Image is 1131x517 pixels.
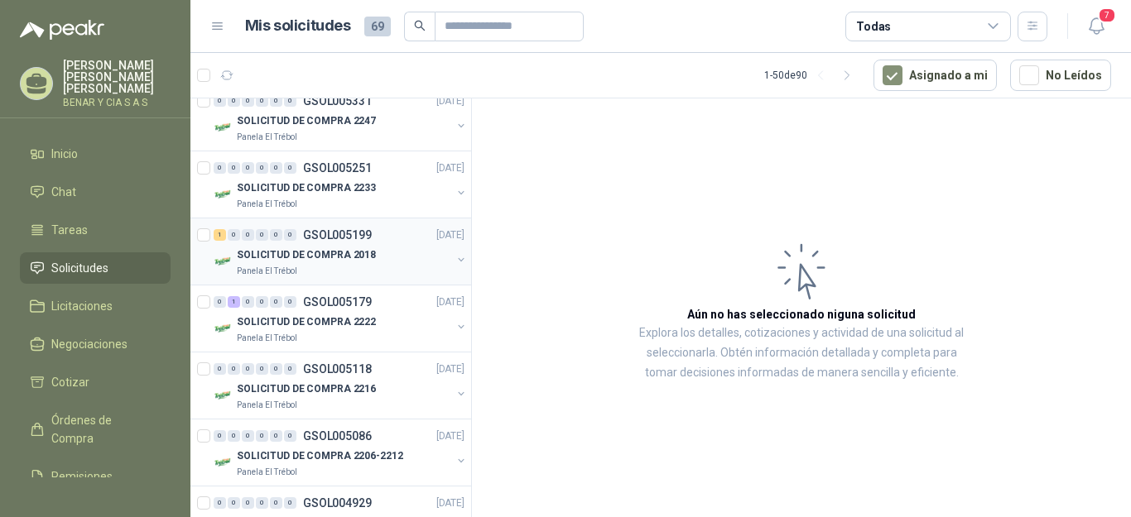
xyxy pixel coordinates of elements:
[20,366,171,398] a: Cotizar
[237,131,297,144] p: Panela El Trébol
[256,497,268,509] div: 0
[214,359,468,412] a: 0 0 0 0 0 0 GSOL005118[DATE] Company LogoSOLICITUD DE COMPRA 2216Panela El Trébol
[51,221,88,239] span: Tareas
[20,214,171,246] a: Tareas
[242,296,254,308] div: 0
[237,247,376,263] p: SOLICITUD DE COMPRA 2018
[214,251,233,271] img: Company Logo
[51,411,155,448] span: Órdenes de Compra
[242,497,254,509] div: 0
[51,183,76,201] span: Chat
[237,448,403,464] p: SOLICITUD DE COMPRA 2206-2212
[214,225,468,278] a: 1 0 0 0 0 0 GSOL005199[DATE] Company LogoSOLICITUD DE COMPRA 2018Panela El Trébol
[63,60,171,94] p: [PERSON_NAME] [PERSON_NAME] [PERSON_NAME]
[436,361,464,377] p: [DATE]
[214,95,226,107] div: 0
[237,180,376,196] p: SOLICITUD DE COMPRA 2233
[1098,7,1116,23] span: 7
[270,296,282,308] div: 0
[856,17,891,36] div: Todas
[20,405,171,454] a: Órdenes de Compra
[214,292,468,345] a: 0 1 0 0 0 0 GSOL005179[DATE] Company LogoSOLICITUD DE COMPRA 2222Panela El Trébol
[1010,60,1111,91] button: No Leídos
[256,229,268,241] div: 0
[242,229,254,241] div: 0
[214,158,468,211] a: 0 0 0 0 0 0 GSOL005251[DATE] Company LogoSOLICITUD DE COMPRA 2233Panela El Trébol
[256,363,268,375] div: 0
[51,145,78,163] span: Inicio
[270,497,282,509] div: 0
[214,318,233,338] img: Company Logo
[414,20,426,31] span: search
[214,497,226,509] div: 0
[20,461,171,492] a: Remisiones
[214,426,468,479] a: 0 0 0 0 0 0 GSOL005086[DATE] Company LogoSOLICITUD DE COMPRA 2206-2212Panela El Trébol
[256,162,268,174] div: 0
[20,20,104,40] img: Logo peakr
[242,95,254,107] div: 0
[364,17,391,36] span: 69
[228,229,240,241] div: 0
[284,296,296,308] div: 0
[284,95,296,107] div: 0
[237,381,376,397] p: SOLICITUD DE COMPRA 2216
[214,296,226,308] div: 0
[214,184,233,204] img: Company Logo
[214,452,233,472] img: Company Logo
[256,430,268,442] div: 0
[284,497,296,509] div: 0
[237,314,376,330] p: SOLICITUD DE COMPRA 2222
[638,323,965,383] p: Explora los detalles, cotizaciones y actividad de una solicitud al seleccionarla. Obtén informaci...
[228,95,240,107] div: 0
[270,95,282,107] div: 0
[237,332,297,345] p: Panela El Trébol
[237,399,297,412] p: Panela El Trébol
[214,430,226,442] div: 0
[51,259,108,277] span: Solicitudes
[303,296,372,308] p: GSOL005179
[20,252,171,284] a: Solicitudes
[284,229,296,241] div: 0
[214,229,226,241] div: 1
[242,430,254,442] div: 0
[242,363,254,375] div: 0
[214,91,468,144] a: 0 0 0 0 0 0 GSOL005331[DATE] Company LogoSOLICITUD DE COMPRA 2247Panela El Trébol
[270,162,282,174] div: 0
[1081,12,1111,41] button: 7
[284,430,296,442] div: 0
[256,95,268,107] div: 0
[303,363,372,375] p: GSOL005118
[228,296,240,308] div: 1
[303,95,372,107] p: GSOL005331
[270,430,282,442] div: 0
[284,162,296,174] div: 0
[237,198,297,211] p: Panela El Trébol
[214,117,233,137] img: Company Logo
[303,229,372,241] p: GSOL005199
[436,294,464,310] p: [DATE]
[245,14,351,38] h1: Mis solicitudes
[303,497,372,509] p: GSOL004929
[51,467,113,486] span: Remisiones
[51,373,89,391] span: Cotizar
[51,335,128,353] span: Negociaciones
[214,385,233,405] img: Company Logo
[687,305,916,323] h3: Aún no has seleccionado niguna solicitud
[256,296,268,308] div: 0
[764,62,860,89] div: 1 - 50 de 90
[303,162,372,174] p: GSOL005251
[436,428,464,444] p: [DATE]
[228,430,240,442] div: 0
[237,265,297,278] p: Panela El Trébol
[270,363,282,375] div: 0
[284,363,296,375] div: 0
[242,162,254,174] div: 0
[51,297,113,315] span: Licitaciones
[63,98,171,108] p: BENAR Y CIA S A S
[436,227,464,243] p: [DATE]
[237,466,297,479] p: Panela El Trébol
[436,160,464,176] p: [DATE]
[228,162,240,174] div: 0
[214,363,226,375] div: 0
[228,363,240,375] div: 0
